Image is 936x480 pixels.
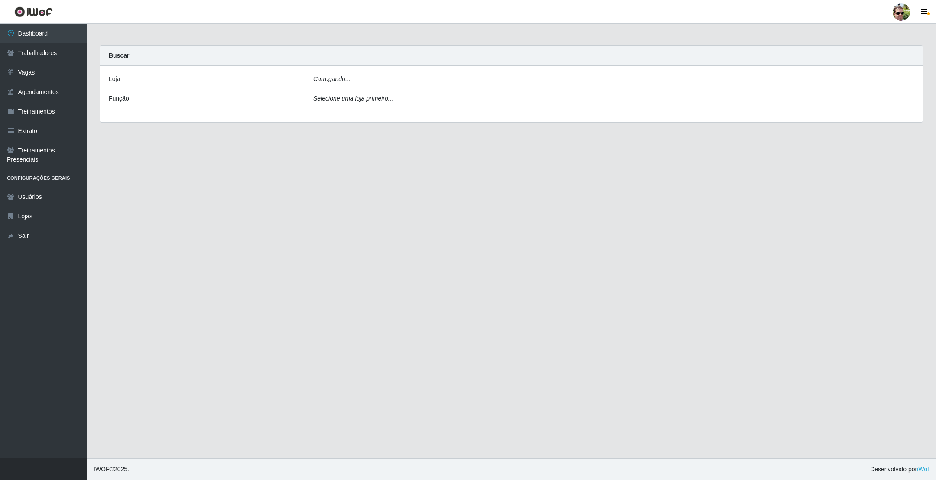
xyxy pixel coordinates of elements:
label: Função [109,94,129,103]
i: Carregando... [313,75,351,82]
span: © 2025 . [94,465,129,474]
span: IWOF [94,466,110,473]
span: Desenvolvido por [870,465,929,474]
a: iWof [917,466,929,473]
img: CoreUI Logo [14,6,53,17]
i: Selecione uma loja primeiro... [313,95,393,102]
strong: Buscar [109,52,129,59]
label: Loja [109,75,120,84]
